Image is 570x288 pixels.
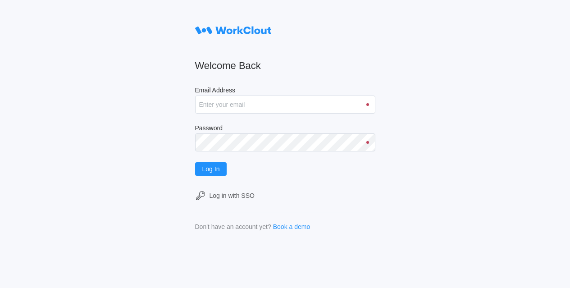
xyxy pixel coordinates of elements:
[195,59,375,72] h2: Welcome Back
[273,223,310,230] a: Book a demo
[195,162,227,176] button: Log In
[202,166,220,172] span: Log In
[195,96,375,114] input: Enter your email
[210,192,255,199] div: Log in with SSO
[195,190,375,201] a: Log in with SSO
[195,223,271,230] div: Don't have an account yet?
[195,124,375,133] label: Password
[195,87,375,96] label: Email Address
